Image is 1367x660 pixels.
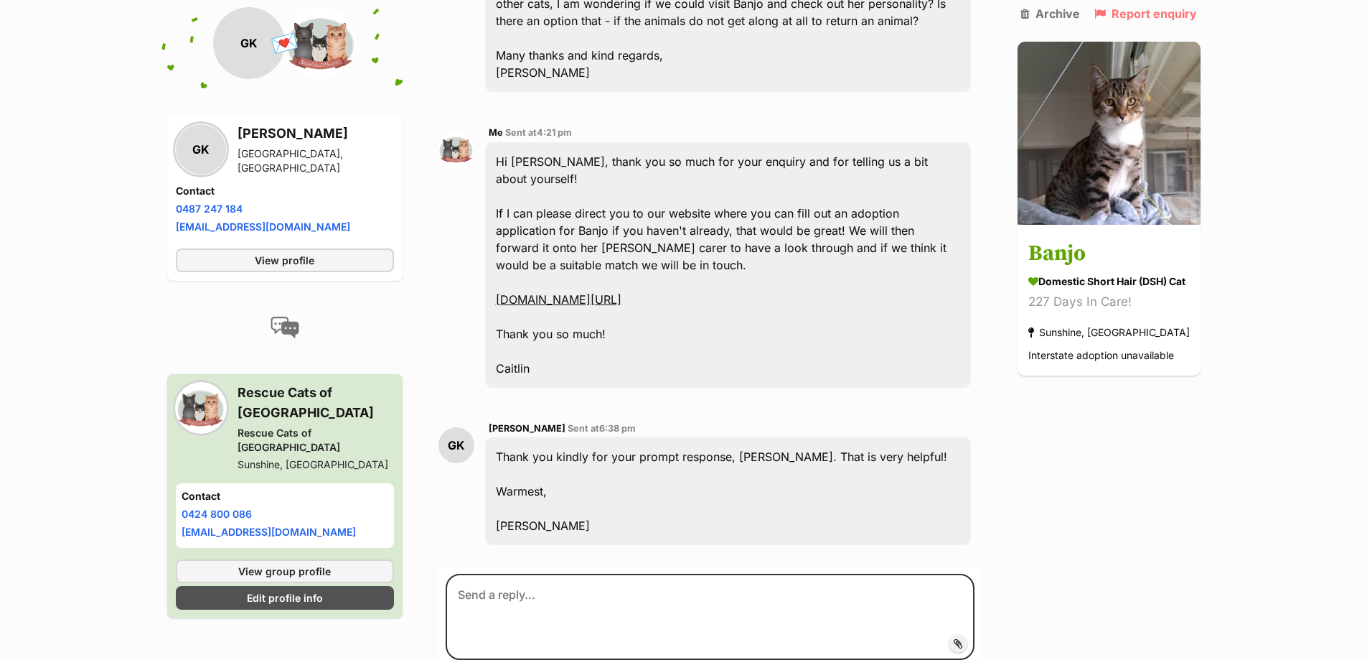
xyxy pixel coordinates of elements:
a: Archive [1020,7,1080,20]
span: 💌 [268,28,301,59]
h3: [PERSON_NAME] [238,124,394,144]
a: [DOMAIN_NAME][URL] [496,292,621,307]
div: GK [438,427,474,463]
a: View profile [176,248,394,272]
a: Report enquiry [1094,7,1197,20]
h4: Contact [182,489,388,503]
span: View profile [255,253,314,268]
div: Thank you kindly for your prompt response, [PERSON_NAME]. That is very helpful! Warmest, [PERSON_... [485,437,971,545]
img: Rescue Cats of Melbourne profile pic [285,7,357,79]
img: Rescue Cats of Melbourne profile pic [438,131,474,167]
a: [EMAIL_ADDRESS][DOMAIN_NAME] [176,220,350,233]
div: Rescue Cats of [GEOGRAPHIC_DATA] [238,426,394,455]
span: 4:21 pm [537,127,572,138]
h3: Banjo [1028,238,1190,271]
div: [GEOGRAPHIC_DATA], [GEOGRAPHIC_DATA] [238,147,394,175]
div: 227 Days In Care! [1028,293,1190,312]
a: View group profile [176,559,394,583]
a: Edit profile info [176,586,394,610]
div: GK [213,7,285,79]
span: View group profile [238,564,331,579]
a: 0487 247 184 [176,203,243,215]
span: 6:38 pm [599,423,636,434]
span: Edit profile info [247,590,323,605]
h3: Rescue Cats of [GEOGRAPHIC_DATA] [238,383,394,423]
img: Rescue Cats of Melbourne profile pic [176,383,226,433]
span: Sent at [505,127,572,138]
img: conversation-icon-4a6f8262b818ee0b60e3300018af0b2d0b884aa5de6e9bcb8d3d4eeb1a70a7c4.svg [271,317,299,338]
div: Sunshine, [GEOGRAPHIC_DATA] [1028,323,1190,343]
span: Sent at [568,423,636,434]
div: GK [176,124,226,175]
img: Banjo [1018,42,1201,225]
a: 0424 800 086 [182,508,252,520]
a: Banjo Domestic Short Hair (DSH) Cat 227 Days In Care! Sunshine, [GEOGRAPHIC_DATA] Interstate adop... [1018,228,1201,376]
span: [PERSON_NAME] [489,423,565,434]
div: Sunshine, [GEOGRAPHIC_DATA] [238,457,394,472]
div: Domestic Short Hair (DSH) Cat [1028,274,1190,289]
h4: Contact [176,184,394,198]
span: Interstate adoption unavailable [1028,350,1174,362]
div: Hi [PERSON_NAME], thank you so much for your enquiry and for telling us a bit about yourself! If ... [485,142,971,388]
span: Me [489,127,503,138]
a: [EMAIL_ADDRESS][DOMAIN_NAME] [182,526,356,538]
